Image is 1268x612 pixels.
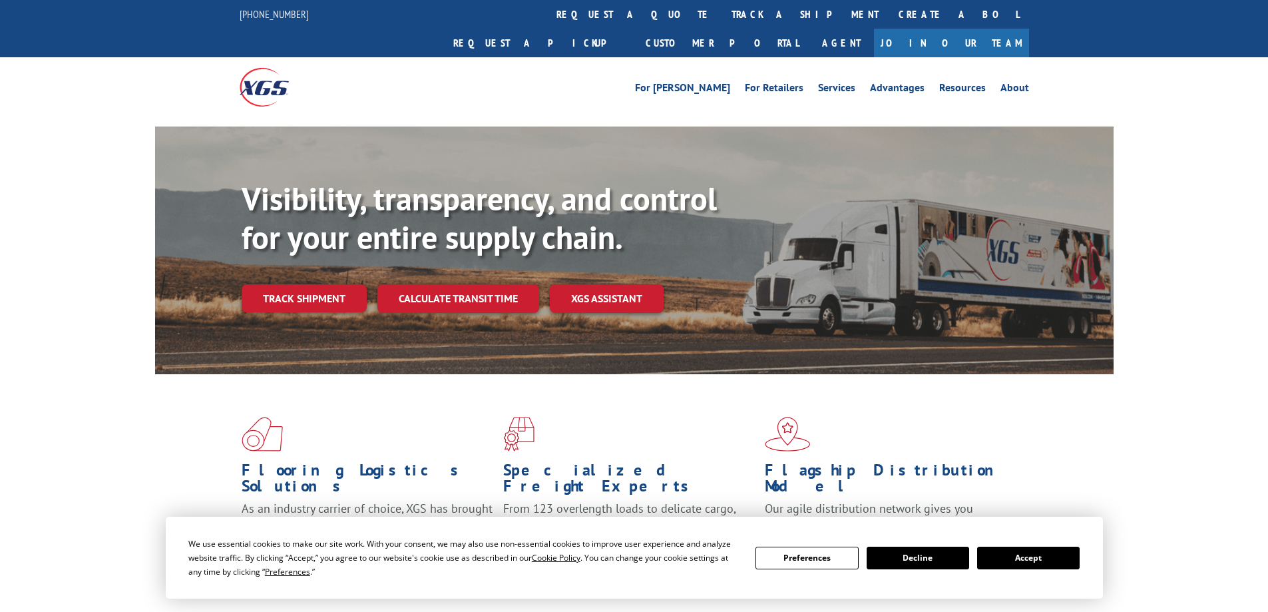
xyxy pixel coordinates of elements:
[242,501,493,548] span: As an industry carrier of choice, XGS has brought innovation and dedication to flooring logistics...
[503,417,534,452] img: xgs-icon-focused-on-flooring-red
[765,501,1010,532] span: Our agile distribution network gives you nationwide inventory management on demand.
[1000,83,1029,97] a: About
[818,83,855,97] a: Services
[242,178,717,258] b: Visibility, transparency, and control for your entire supply chain.
[870,83,925,97] a: Advantages
[503,462,755,501] h1: Specialized Freight Experts
[532,552,580,563] span: Cookie Policy
[874,29,1029,57] a: Join Our Team
[867,547,969,569] button: Decline
[166,517,1103,599] div: Cookie Consent Prompt
[636,29,809,57] a: Customer Portal
[635,83,730,97] a: For [PERSON_NAME]
[765,462,1016,501] h1: Flagship Distribution Model
[242,284,367,312] a: Track shipment
[240,7,309,21] a: [PHONE_NUMBER]
[377,284,539,313] a: Calculate transit time
[188,537,740,579] div: We use essential cookies to make our site work. With your consent, we may also use non-essential ...
[977,547,1080,569] button: Accept
[550,284,664,313] a: XGS ASSISTANT
[765,417,811,452] img: xgs-icon-flagship-distribution-model-red
[939,83,986,97] a: Resources
[242,417,283,452] img: xgs-icon-total-supply-chain-intelligence-red
[443,29,636,57] a: Request a pickup
[745,83,803,97] a: For Retailers
[755,547,858,569] button: Preferences
[503,501,755,560] p: From 123 overlength loads to delicate cargo, our experienced staff knows the best way to move you...
[242,462,493,501] h1: Flooring Logistics Solutions
[265,566,310,577] span: Preferences
[809,29,874,57] a: Agent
